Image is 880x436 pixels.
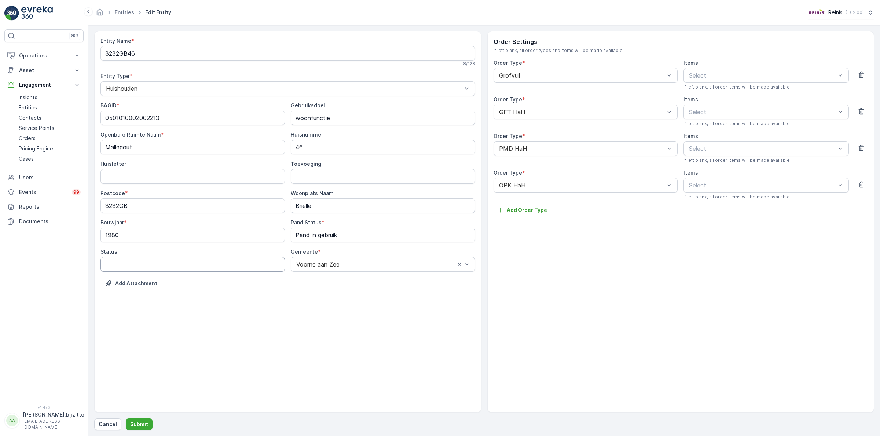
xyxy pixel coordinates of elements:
[99,421,117,428] p: Cancel
[683,157,790,163] span: If left blank, all order Items will be made available
[16,133,84,144] a: Orders
[19,124,54,132] p: Service Points
[494,37,868,46] p: Order Settings
[21,6,53,21] img: logo_light-DOdMpM7g.png
[4,185,84,200] a: Events99
[4,405,84,410] span: v 1.47.3
[100,38,131,44] label: Entity Name
[683,96,698,103] label: Items
[19,52,69,59] p: Operations
[19,94,37,101] p: Insights
[23,418,86,430] p: [EMAIL_ADDRESS][DOMAIN_NAME]
[808,6,874,19] button: Reinis(+02:00)
[4,411,84,430] button: AA[PERSON_NAME].bijzitter[EMAIL_ADDRESS][DOMAIN_NAME]
[19,145,53,152] p: Pricing Engine
[16,92,84,103] a: Insights
[4,78,84,92] button: Engagement
[808,8,825,16] img: Reinis-Logo-Vrijstaand_Tekengebied-1-copy2_aBO4n7j.png
[494,206,550,215] button: Add Order Type
[100,161,126,167] label: Huisletter
[94,418,121,430] button: Cancel
[19,81,69,89] p: Engagement
[4,48,84,63] button: Operations
[689,108,836,116] p: Select
[291,161,321,167] label: Toevoeging
[291,249,318,255] label: Gemeente
[71,33,78,39] p: ⌘B
[689,71,836,80] p: Select
[291,190,334,196] label: Woonplats Naam
[100,249,117,255] label: Status
[19,104,37,111] p: Entities
[73,189,79,195] p: 99
[16,103,84,113] a: Entities
[291,131,323,138] label: Huisnummer
[683,194,790,200] span: If left blank, all order Items will be made available
[4,214,84,229] a: Documents
[494,48,868,53] span: If left blank, all order types and Items will be made available.
[144,9,173,16] span: Edit Entity
[683,133,698,139] label: Items
[494,60,522,66] label: Order Type
[19,203,81,210] p: Reports
[494,133,522,139] label: Order Type
[19,114,41,122] p: Contacts
[115,9,134,15] a: Entities
[126,418,153,430] button: Submit
[16,123,84,133] a: Service Points
[6,415,18,426] div: AA
[23,411,86,418] p: [PERSON_NAME].bijzitter
[507,206,547,214] p: Add Order Type
[291,102,325,108] label: Gebruiksdoel
[16,154,84,164] a: Cases
[115,280,157,287] p: Add Attachment
[100,131,161,138] label: Openbare Ruimte Naam
[689,181,836,190] p: Select
[16,144,84,154] a: Pricing Engine
[291,219,322,226] label: Pand Status
[463,61,475,67] p: 8 / 128
[4,170,84,185] a: Users
[683,60,698,66] label: Items
[683,84,790,90] span: If left blank, all order Items will be made available
[100,190,125,196] label: Postcode
[19,174,81,181] p: Users
[494,169,522,176] label: Order Type
[96,11,104,17] a: Homepage
[846,10,864,15] p: ( +02:00 )
[494,96,522,103] label: Order Type
[828,9,843,16] p: Reinis
[4,63,84,78] button: Asset
[19,189,67,196] p: Events
[16,113,84,123] a: Contacts
[100,102,117,108] label: BAGID
[100,73,129,79] label: Entity Type
[100,219,124,226] label: Bouwjaar
[4,6,19,21] img: logo
[19,218,81,225] p: Documents
[4,200,84,214] a: Reports
[683,169,698,176] label: Items
[19,67,69,74] p: Asset
[130,421,148,428] p: Submit
[683,121,790,127] span: If left blank, all order Items will be made available
[19,135,36,142] p: Orders
[19,155,34,163] p: Cases
[689,144,836,153] p: Select
[100,277,162,289] button: Upload File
